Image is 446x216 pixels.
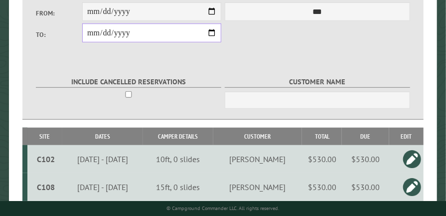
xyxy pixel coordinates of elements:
[143,128,213,145] th: Camper Details
[36,76,221,88] label: Include Cancelled Reservations
[302,173,342,201] td: $530.00
[213,128,302,145] th: Customer
[389,128,424,145] th: Edit
[302,145,342,173] td: $530.00
[36,8,82,18] label: From:
[31,182,61,192] div: C108
[64,154,141,164] div: [DATE] - [DATE]
[64,182,141,192] div: [DATE] - [DATE]
[27,128,62,145] th: Site
[143,145,213,173] td: 10ft, 0 slides
[342,173,389,201] td: $530.00
[302,128,342,145] th: Total
[342,145,389,173] td: $530.00
[167,205,280,212] small: © Campground Commander LLC. All rights reserved.
[225,76,410,88] label: Customer Name
[213,145,302,173] td: [PERSON_NAME]
[36,30,82,39] label: To:
[143,173,213,201] td: 15ft, 0 slides
[31,154,61,164] div: C102
[342,128,389,145] th: Due
[213,173,302,201] td: [PERSON_NAME]
[62,128,143,145] th: Dates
